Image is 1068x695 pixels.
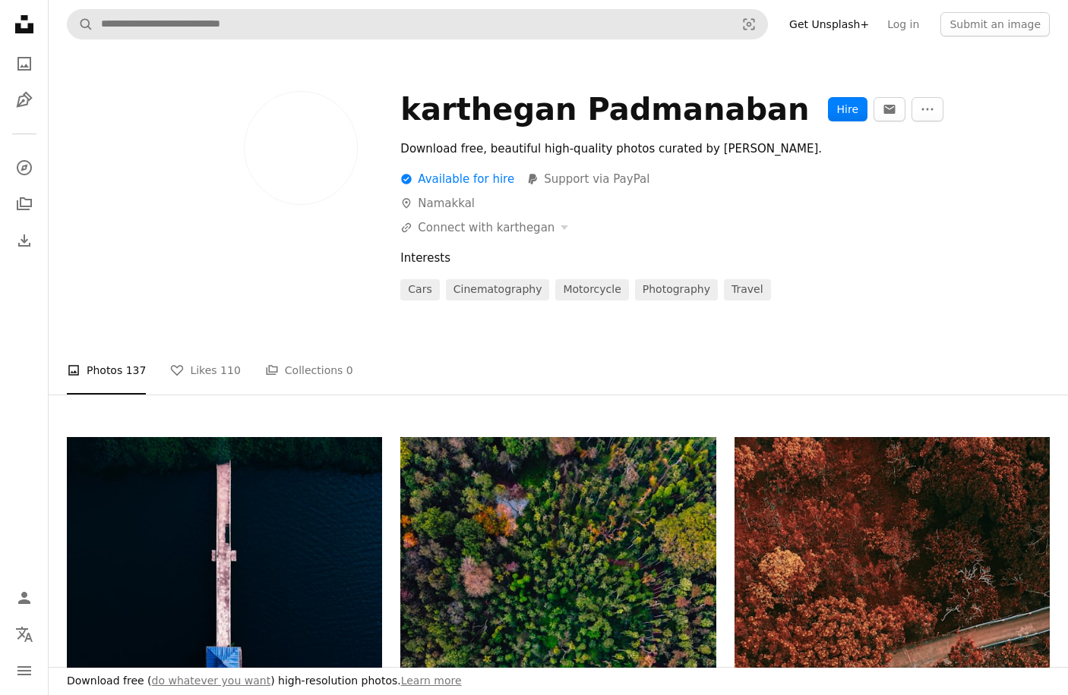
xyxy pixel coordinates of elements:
div: Available for hire [400,170,514,188]
a: do whatever you want [152,675,271,687]
div: Interests [400,249,1050,267]
button: Menu [9,656,39,686]
a: Photos [9,49,39,79]
h3: Download free ( ) high-resolution photos. [67,674,462,689]
div: Download free, beautiful high-quality photos curated by [PERSON_NAME]. [400,140,855,158]
button: Visual search [731,10,767,39]
a: Log in / Sign up [9,583,39,613]
a: Support via PayPal [526,170,649,188]
form: Find visuals sitewide [67,9,768,39]
button: Hire [828,97,867,121]
button: Connect with karthegan [400,219,568,237]
img: Avatar of user karthegan Padmanaban [244,91,358,205]
a: Learn more [401,675,462,687]
span: 0 [346,362,353,379]
a: Namakkal [400,197,475,210]
a: cars [400,279,439,300]
a: Home — Unsplash [9,9,39,42]
button: Search Unsplash [68,10,93,39]
button: More Actions [912,97,943,121]
a: Get Unsplash+ [780,12,878,36]
a: motorcycle [555,279,628,300]
a: photography [635,279,718,300]
span: 110 [220,362,241,379]
a: Travel [724,279,771,300]
a: Likes 110 [170,346,240,395]
a: Explore [9,153,39,183]
button: Submit an image [940,12,1050,36]
a: Download History [9,225,39,256]
a: Log in [878,12,928,36]
a: Collections [9,189,39,219]
a: View the photo by karthegan Padmanaban [400,640,716,654]
a: cinematography [446,279,550,300]
button: Language [9,619,39,649]
div: karthegan Padmanaban [400,91,809,127]
button: Message karthegan [874,97,905,121]
a: Collections 0 [265,346,353,395]
a: Illustrations [9,85,39,115]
